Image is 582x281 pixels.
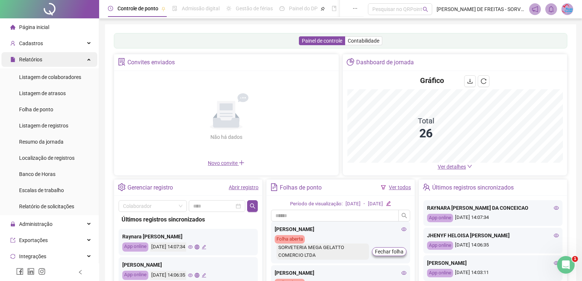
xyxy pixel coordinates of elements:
[122,233,254,241] div: Raynara [PERSON_NAME]
[239,160,245,166] span: plus
[202,245,206,249] span: edit
[19,90,66,96] span: Listagem de atrasos
[427,269,559,277] div: [DATE] 14:03:11
[321,7,325,11] span: pushpin
[389,184,411,190] a: Ver todos
[150,271,186,280] div: [DATE] 14:06:35
[438,164,466,170] span: Ver detalhes
[10,254,15,259] span: sync
[423,183,430,191] span: team
[401,213,407,219] span: search
[27,268,35,275] span: linkedin
[275,225,406,233] div: [PERSON_NAME]
[532,6,538,12] span: notification
[161,7,166,11] span: pushpin
[467,78,473,84] span: download
[188,273,193,278] span: eye
[353,6,358,11] span: ellipsis
[280,181,322,194] div: Folhas de ponto
[108,6,113,11] span: clock-circle
[250,203,256,209] span: search
[401,270,406,275] span: eye
[401,227,406,232] span: eye
[348,38,379,44] span: Contabilidade
[368,200,383,208] div: [DATE]
[236,6,273,11] span: Gestão de férias
[275,269,406,277] div: [PERSON_NAME]
[467,164,472,169] span: down
[302,38,342,44] span: Painel de controle
[427,259,559,267] div: [PERSON_NAME]
[19,24,49,30] span: Página inicial
[19,139,64,145] span: Resumo da jornada
[118,6,158,11] span: Controle de ponto
[423,7,428,12] span: search
[276,244,369,260] div: SORVETERIA MEGA GELATTO COMERCIO LTDA
[122,242,148,252] div: App online
[38,268,46,275] span: instagram
[572,256,578,262] span: 1
[381,185,386,190] span: filter
[188,245,193,249] span: eye
[427,241,559,250] div: [DATE] 14:06:35
[19,171,55,177] span: Banco de Horas
[122,271,148,280] div: App online
[346,200,361,208] div: [DATE]
[19,107,53,112] span: Folha de ponto
[19,203,74,209] span: Relatório de solicitações
[127,56,175,69] div: Convites enviados
[289,6,318,11] span: Painel do DP
[118,58,126,66] span: solution
[548,6,554,12] span: bell
[19,123,68,129] span: Listagem de registros
[364,200,365,208] div: -
[10,57,15,62] span: file
[192,133,260,141] div: Não há dados
[438,164,472,170] a: Ver detalhes down
[19,155,75,161] span: Localização de registros
[332,6,337,11] span: book
[19,40,43,46] span: Cadastros
[427,214,559,222] div: [DATE] 14:07:34
[427,231,559,239] div: JHENYF HELOISA [PERSON_NAME]
[118,183,126,191] span: setting
[195,245,199,249] span: global
[386,201,391,206] span: edit
[150,242,186,252] div: [DATE] 14:07:34
[195,273,199,278] span: global
[554,205,559,210] span: eye
[208,160,245,166] span: Novo convite
[19,237,48,243] span: Exportações
[78,270,83,275] span: left
[554,233,559,238] span: eye
[290,200,343,208] div: Período de visualização:
[10,25,15,30] span: home
[19,57,42,62] span: Relatórios
[481,78,487,84] span: reload
[356,56,414,69] div: Dashboard de jornada
[279,6,285,11] span: dashboard
[19,221,53,227] span: Administração
[182,6,220,11] span: Admissão digital
[229,184,259,190] a: Abrir registro
[432,181,514,194] div: Últimos registros sincronizados
[375,248,404,256] span: Fechar folha
[437,5,525,13] span: [PERSON_NAME] DE FREITAS - SORVETERIA MEGA GELATTO SERVICE
[427,269,453,277] div: App online
[127,181,173,194] div: Gerenciar registro
[562,4,573,15] img: 80483
[557,256,575,274] iframe: Intercom live chat
[347,58,354,66] span: pie-chart
[172,6,177,11] span: file-done
[554,260,559,266] span: eye
[19,187,64,193] span: Escalas de trabalho
[226,6,231,11] span: sun
[19,74,81,80] span: Listagem de colaboradores
[202,273,206,278] span: edit
[427,214,453,222] div: App online
[122,261,254,269] div: [PERSON_NAME]
[16,268,24,275] span: facebook
[270,183,278,191] span: file-text
[10,221,15,227] span: lock
[275,235,305,244] div: Folha aberta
